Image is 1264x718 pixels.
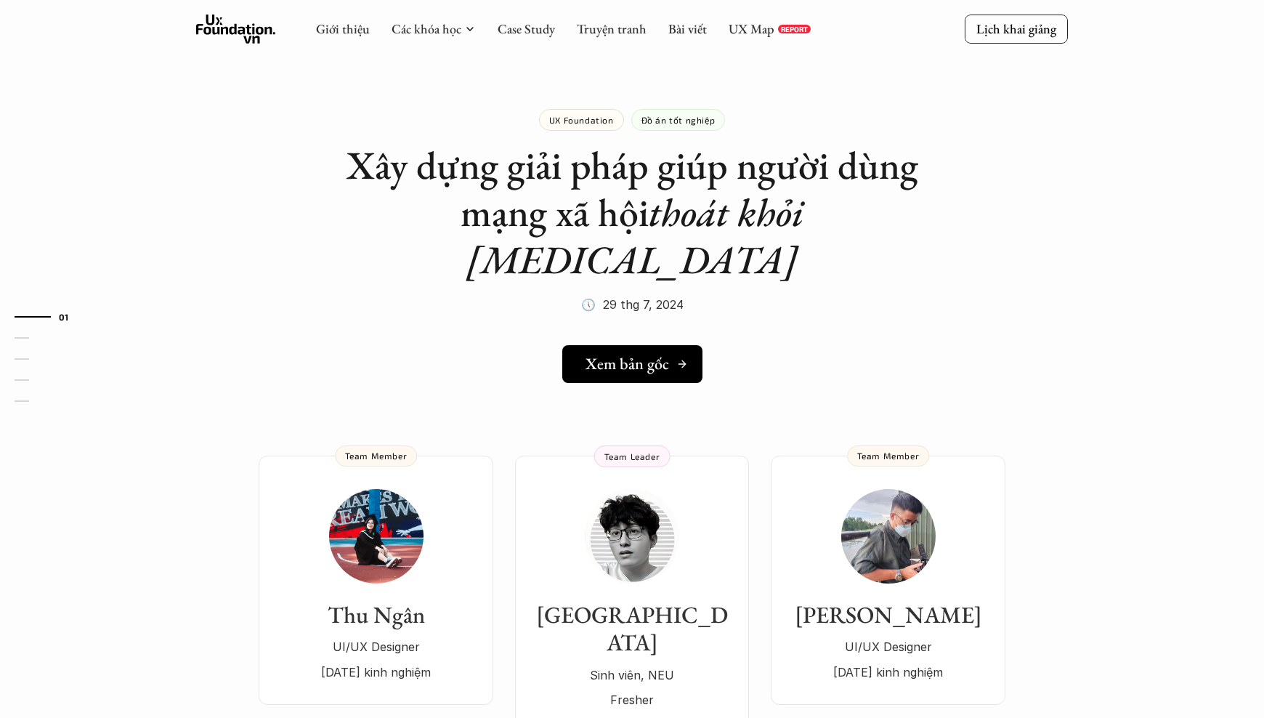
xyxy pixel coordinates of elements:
[273,661,479,683] p: [DATE] kinh nghiệm
[771,456,1005,705] a: [PERSON_NAME]UI/UX Designer[DATE] kinh nghiệmTeam Member
[729,20,774,37] a: UX Map
[466,187,813,285] em: thoát khỏi [MEDICAL_DATA]
[604,451,660,461] p: Team Leader
[668,20,707,37] a: Bài viết
[15,308,84,326] a: 01
[498,20,555,37] a: Case Study
[785,636,991,658] p: UI/UX Designer
[530,601,734,657] h3: [GEOGRAPHIC_DATA]
[577,20,647,37] a: Truyện tranh
[562,345,702,383] a: Xem bản gốc
[341,142,923,283] h1: Xây dựng giải pháp giúp người dùng mạng xã hội
[857,451,920,461] p: Team Member
[530,664,734,686] p: Sinh viên, NEU
[781,25,808,33] p: REPORT
[392,20,461,37] a: Các khóa học
[59,312,69,322] strong: 01
[785,661,991,683] p: [DATE] kinh nghiệm
[345,451,408,461] p: Team Member
[586,355,669,374] h5: Xem bản gốc
[785,601,991,629] h3: [PERSON_NAME]
[965,15,1068,43] a: Lịch khai giảng
[976,20,1056,37] p: Lịch khai giảng
[259,456,493,705] a: Thu NgânUI/UX Designer[DATE] kinh nghiệmTeam Member
[549,115,614,125] p: UX Foundation
[530,689,734,711] p: Fresher
[273,601,479,629] h3: Thu Ngân
[316,20,370,37] a: Giới thiệu
[641,115,716,125] p: Đồ án tốt nghiệp
[581,294,684,315] p: 🕔 29 thg 7, 2024
[273,636,479,658] p: UI/UX Designer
